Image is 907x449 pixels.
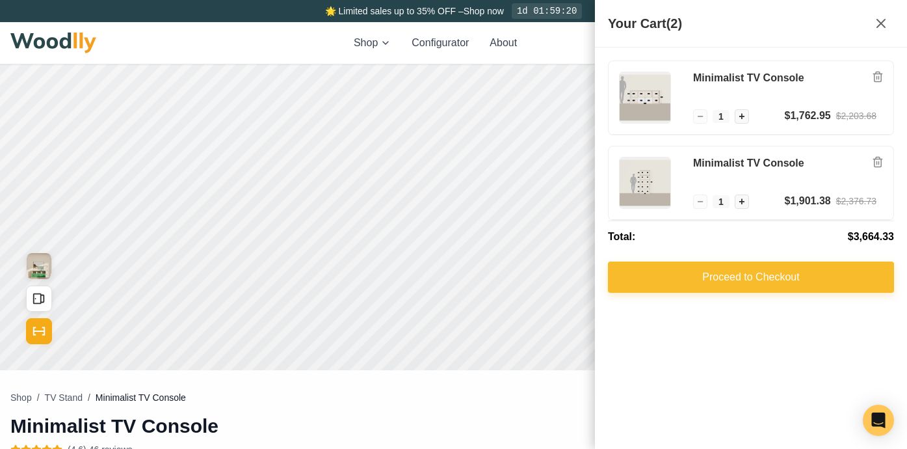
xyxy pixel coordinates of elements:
span: Width [694,210,720,224]
span: Minimalist TV Console [96,391,186,404]
button: Black [695,378,717,400]
button: 15" [793,329,886,353]
span: / [37,391,40,404]
button: 11" [694,329,787,353]
button: About [490,35,517,51]
button: Green [777,378,799,400]
button: Shop [10,391,32,404]
span: -5" [694,170,705,182]
h2: Your Cart (2) [608,14,682,33]
button: Toggle price visibility [36,16,57,36]
span: Depth [694,310,722,323]
span: 1 [713,195,730,208]
button: Pick Your Discount [210,20,287,33]
h3: Minimalist TV Console [693,72,876,85]
h3: Minimalist TV Console [693,157,876,170]
img: Minimalist TV Console [620,157,670,208]
button: Configurator [412,35,469,51]
button: Style 1 [694,108,787,133]
div: 1d 01:59:20 [512,3,582,19]
div: $2,376.73 [836,195,876,208]
span: 36 " [845,210,865,224]
button: Style 2 [793,108,886,133]
button: Blue [832,378,854,400]
span: $3,664.33 [848,229,894,245]
button: Proceed to Checkout [608,262,894,293]
span: +5" [871,170,886,182]
button: White [722,377,745,401]
span: 🌟 Limited sales up to 35% OFF – [325,6,464,16]
span: Center [773,170,802,182]
button: Yellow [750,378,772,400]
h4: Back Panel [694,420,886,434]
a: Shop now [464,6,504,16]
span: / [88,391,90,404]
div: $1,762.95 [785,108,831,124]
span: Total: [608,229,635,245]
img: Woodlly [10,33,96,53]
h1: Minimalist TV Console [10,415,595,438]
div: $1,901.38 [785,193,831,209]
span: Classic [728,73,755,85]
span: Center [856,152,886,165]
button: Increase quantity [735,109,749,124]
button: Remove item [869,68,887,86]
span: Modern [824,73,854,85]
span: Vertical Position [694,152,766,165]
div: Open Intercom Messenger [863,405,894,436]
span: 80 " [845,260,865,274]
button: Increase quantity [735,195,749,209]
button: Remove item [869,153,887,171]
button: 20% off [161,16,205,36]
img: Minimalist TV Console [620,72,670,123]
span: 1 [713,110,730,123]
button: Red [804,378,826,400]
span: Height [694,260,724,274]
h1: Minimalist TV Console [694,18,817,37]
button: TV Stand [45,391,83,404]
div: $2,203.68 [836,109,876,123]
button: Shop [354,35,391,51]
